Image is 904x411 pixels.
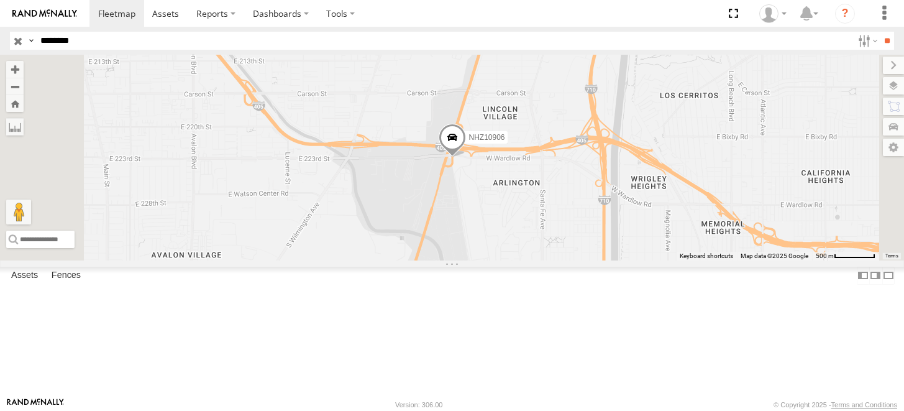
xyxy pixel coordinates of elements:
div: Zulema McIntosch [755,4,791,23]
button: Zoom Home [6,95,24,112]
div: Version: 306.00 [395,401,442,409]
button: Map Scale: 500 m per 63 pixels [812,252,879,261]
a: Terms [885,253,898,258]
label: Fences [45,267,87,285]
button: Zoom in [6,61,24,78]
div: © Copyright 2025 - [774,401,897,409]
label: Measure [6,118,24,136]
label: Assets [5,267,44,285]
span: 500 m [816,252,834,259]
button: Zoom out [6,78,24,95]
button: Drag Pegman onto the map to open Street View [6,200,31,224]
label: Search Filter Options [853,32,880,50]
img: rand-logo.svg [12,9,77,18]
label: Dock Summary Table to the Right [869,267,882,285]
i: ? [835,4,855,24]
label: Search Query [26,32,36,50]
span: NHZ10906 [468,133,505,142]
label: Map Settings [883,139,904,156]
span: Map data ©2025 Google [741,252,808,259]
label: Hide Summary Table [882,267,895,285]
a: Terms and Conditions [831,401,897,409]
button: Keyboard shortcuts [680,252,733,261]
label: Dock Summary Table to the Left [857,267,869,285]
a: Visit our Website [7,399,64,411]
